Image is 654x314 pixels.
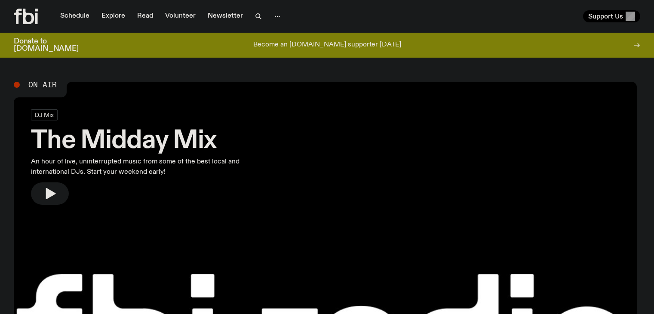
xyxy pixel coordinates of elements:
[28,81,57,89] span: On Air
[132,10,158,22] a: Read
[31,109,251,205] a: The Midday MixAn hour of live, uninterrupted music from some of the best local and international ...
[160,10,201,22] a: Volunteer
[583,10,640,22] button: Support Us
[31,109,58,120] a: DJ Mix
[31,157,251,177] p: An hour of live, uninterrupted music from some of the best local and international DJs. Start you...
[203,10,248,22] a: Newsletter
[588,12,623,20] span: Support Us
[55,10,95,22] a: Schedule
[35,111,54,118] span: DJ Mix
[14,38,79,52] h3: Donate to [DOMAIN_NAME]
[253,41,401,49] p: Become an [DOMAIN_NAME] supporter [DATE]
[96,10,130,22] a: Explore
[31,129,251,153] h3: The Midday Mix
